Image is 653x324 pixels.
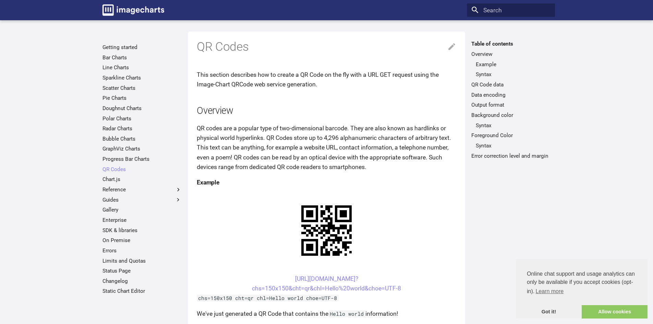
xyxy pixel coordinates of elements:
label: Reference [102,186,182,193]
a: Getting started [102,44,182,51]
a: Bubble Charts [102,135,182,142]
a: Chart.js [102,176,182,183]
p: QR codes are a popular type of two-dimensional barcode. They are also known as hardlinks or physi... [197,123,456,172]
a: dismiss cookie message [516,305,582,319]
a: Foreground Color [471,132,551,139]
a: Error correction level and margin [471,153,551,159]
a: Changelog [102,278,182,285]
a: Overview [471,51,551,58]
a: SDK & libraries [102,227,182,234]
label: Guides [102,196,182,203]
a: Radar Charts [102,125,182,132]
nav: Table of contents [467,40,555,159]
a: Static Chart Editor [102,288,182,295]
a: Scatter Charts [102,85,182,92]
nav: Foreground Color [471,142,551,149]
a: Errors [102,247,182,254]
a: Bar Charts [102,54,182,61]
nav: Background color [471,122,551,129]
code: Hello world [328,310,365,317]
h2: Overview [197,104,456,118]
a: Syntax [476,122,551,129]
label: Table of contents [467,40,555,47]
code: chs=150x150 cht=qr chl=Hello world choe=UTF-8 [197,295,339,301]
a: Limits and Quotas [102,257,182,264]
h4: Example [197,178,456,187]
a: Pie Charts [102,95,182,101]
a: On Premise [102,237,182,244]
a: learn more about cookies [534,286,565,297]
div: cookieconsent [516,259,648,319]
a: Example [476,61,551,68]
a: Data encoding [471,92,551,98]
a: QR Code data [471,81,551,88]
img: chart [289,193,364,268]
a: Doughnut Charts [102,105,182,112]
img: logo [102,4,164,16]
a: Image-Charts documentation [99,1,167,19]
a: QR Codes [102,166,182,173]
a: Line Charts [102,64,182,71]
a: Polar Charts [102,115,182,122]
a: Status Page [102,267,182,274]
a: allow cookies [582,305,648,319]
a: GraphViz Charts [102,145,182,152]
a: Sparkline Charts [102,74,182,81]
a: Syntax [476,142,551,149]
a: Output format [471,101,551,108]
a: Background color [471,112,551,119]
p: We've just generated a QR Code that contains the information! [197,309,456,319]
span: Online chat support and usage analytics can only be available if you accept cookies (opt-in). [527,270,637,297]
a: [URL][DOMAIN_NAME]?chs=150x150&cht=qr&chl=Hello%20world&choe=UTF-8 [252,275,401,292]
a: Gallery [102,206,182,213]
a: Syntax [476,71,551,78]
h1: QR Codes [197,39,456,55]
a: Enterprise [102,217,182,224]
a: Progress Bar Charts [102,156,182,163]
input: Search [467,3,555,17]
p: This section describes how to create a QR Code on the fly with a URL GET request using the Image-... [197,70,456,89]
nav: Overview [471,61,551,78]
